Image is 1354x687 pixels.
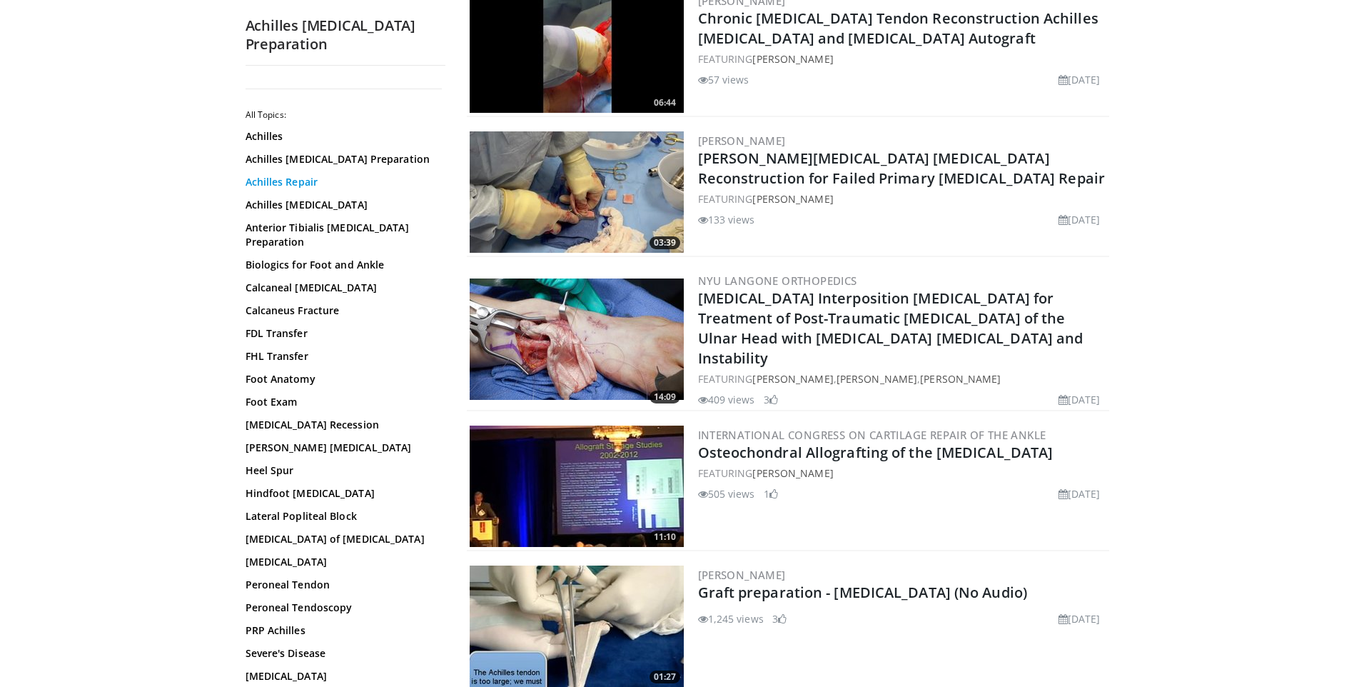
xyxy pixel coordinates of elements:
[772,611,787,626] li: 3
[246,418,438,432] a: [MEDICAL_DATA] Recession
[246,349,438,363] a: FHL Transfer
[246,532,438,546] a: [MEDICAL_DATA] of [MEDICAL_DATA]
[246,326,438,341] a: FDL Transfer
[920,372,1001,386] a: [PERSON_NAME]
[246,152,438,166] a: Achilles [MEDICAL_DATA] Preparation
[246,441,438,455] a: [PERSON_NAME] [MEDICAL_DATA]
[1059,72,1101,87] li: [DATE]
[1059,212,1101,227] li: [DATE]
[246,395,438,409] a: Foot Exam
[752,466,833,480] a: [PERSON_NAME]
[246,578,438,592] a: Peroneal Tendon
[470,279,684,400] img: 93331b59-fbb9-4c57-9701-730327dcd1cb.jpg.300x170_q85_crop-smart_upscale.jpg
[650,391,680,403] span: 14:09
[470,566,684,687] a: 01:27
[698,149,1106,188] a: [PERSON_NAME][MEDICAL_DATA] [MEDICAL_DATA] Reconstruction for Failed Primary [MEDICAL_DATA] Repair
[752,52,833,66] a: [PERSON_NAME]
[246,463,438,478] a: Heel Spur
[650,236,680,249] span: 03:39
[752,372,833,386] a: [PERSON_NAME]
[698,466,1106,481] div: FEATURING
[470,566,684,687] img: edf2_1.png.300x170_q85_crop-smart_upscale.jpg
[1059,392,1101,407] li: [DATE]
[698,611,764,626] li: 1,245 views
[246,555,438,569] a: [MEDICAL_DATA]
[698,486,755,501] li: 505 views
[246,646,438,661] a: Severe's Disease
[698,9,1098,48] a: Chronic [MEDICAL_DATA] Tendon Reconstruction Achilles [MEDICAL_DATA] and [MEDICAL_DATA] Autograft
[246,623,438,638] a: PRP Achilles
[698,274,857,288] a: NYU Langone Orthopedics
[246,509,438,523] a: Lateral Popliteal Block
[698,392,755,407] li: 409 views
[837,372,917,386] a: [PERSON_NAME]
[698,72,749,87] li: 57 views
[1059,611,1101,626] li: [DATE]
[764,392,778,407] li: 3
[470,131,684,253] img: 33de5d74-51c9-46a1-9576-5643e8ed9125.300x170_q85_crop-smart_upscale.jpg
[698,191,1106,206] div: FEATURING
[698,212,755,227] li: 133 views
[246,16,445,54] h2: Achilles [MEDICAL_DATA] Preparation
[698,583,1028,602] a: Graft preparation - [MEDICAL_DATA] (No Audio)
[698,568,786,582] a: [PERSON_NAME]
[698,289,1083,368] a: [MEDICAL_DATA] Interposition [MEDICAL_DATA] for Treatment of Post-Traumatic [MEDICAL_DATA] of the...
[470,279,684,400] a: 14:09
[246,486,438,501] a: Hindfoot [MEDICAL_DATA]
[246,372,438,386] a: Foot Anatomy
[246,601,438,615] a: Peroneal Tendoscopy
[246,258,438,272] a: Biologics for Foot and Ankle
[764,486,778,501] li: 1
[650,671,680,683] span: 01:27
[752,192,833,206] a: [PERSON_NAME]
[246,109,442,121] h2: All Topics:
[470,426,684,547] img: d5ySKFN8UhyXrjO34xMDoxOjBrO-I4W8_7.300x170_q85_crop-smart_upscale.jpg
[698,134,786,148] a: [PERSON_NAME]
[698,443,1054,462] a: Osteochondral Allografting of the [MEDICAL_DATA]
[698,371,1106,386] div: FEATURING , ,
[246,281,438,295] a: Calcaneal [MEDICAL_DATA]
[246,304,438,318] a: Calcaneus Fracture
[246,175,438,189] a: Achilles Repair
[246,669,438,683] a: [MEDICAL_DATA]
[246,221,438,249] a: Anterior Tibialis [MEDICAL_DATA] Preparation
[698,428,1046,442] a: International Congress on Cartilage Repair of the Ankle
[246,129,438,144] a: Achilles
[470,426,684,547] a: 11:10
[246,198,438,212] a: Achilles [MEDICAL_DATA]
[650,531,680,543] span: 11:10
[698,51,1106,66] div: FEATURING
[650,96,680,109] span: 06:44
[470,131,684,253] a: 03:39
[1059,486,1101,501] li: [DATE]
